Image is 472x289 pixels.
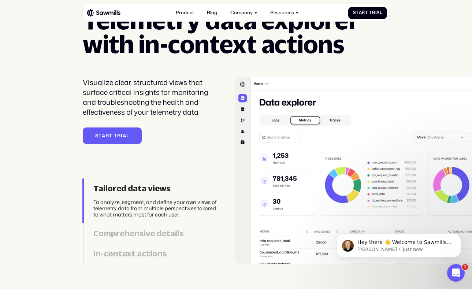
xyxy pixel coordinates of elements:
div: Company [227,7,261,19]
span: r [105,133,109,138]
div: Tailored data views [93,184,219,193]
span: a [102,133,105,138]
p: Message from Winston, sent Just now [32,28,126,35]
div: Comprehensive details [93,229,219,238]
span: r [372,10,375,15]
span: 1 [462,264,468,270]
span: S [95,133,99,138]
div: Resources [270,10,294,15]
span: a [359,10,362,15]
span: T [369,10,372,15]
span: t [356,10,359,15]
span: l [126,133,129,138]
a: StartTrial [83,127,142,144]
div: Resources [267,7,302,19]
span: i [375,10,377,15]
a: Blog [204,7,221,19]
span: l [380,10,382,15]
iframe: Intercom live chat [447,264,465,282]
span: S [353,10,356,15]
span: a [376,10,380,15]
span: r [117,133,121,138]
div: Visualize clear, structured views that surface critical insights for monitoring and troubleshooti... [83,77,219,117]
h2: Telemetry data explorer with in-context actions [83,8,366,56]
iframe: Intercom notifications message [326,218,472,269]
span: a [123,133,126,138]
span: r [362,10,365,15]
span: t [99,133,102,138]
a: Product [172,7,197,19]
span: t [109,133,112,138]
div: In-context actions [93,249,219,259]
span: Hey there 👋 Welcome to Sawmills. The smart telemetry management platform that solves cost, qualit... [32,21,126,63]
span: i [121,133,123,138]
a: StartTrial [348,7,387,19]
div: Company [230,10,253,15]
div: To analyze, segment, and define your own views of telemetry data from multiple perspectives tailo... [93,199,219,218]
span: t [365,10,368,15]
span: T [114,133,117,138]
